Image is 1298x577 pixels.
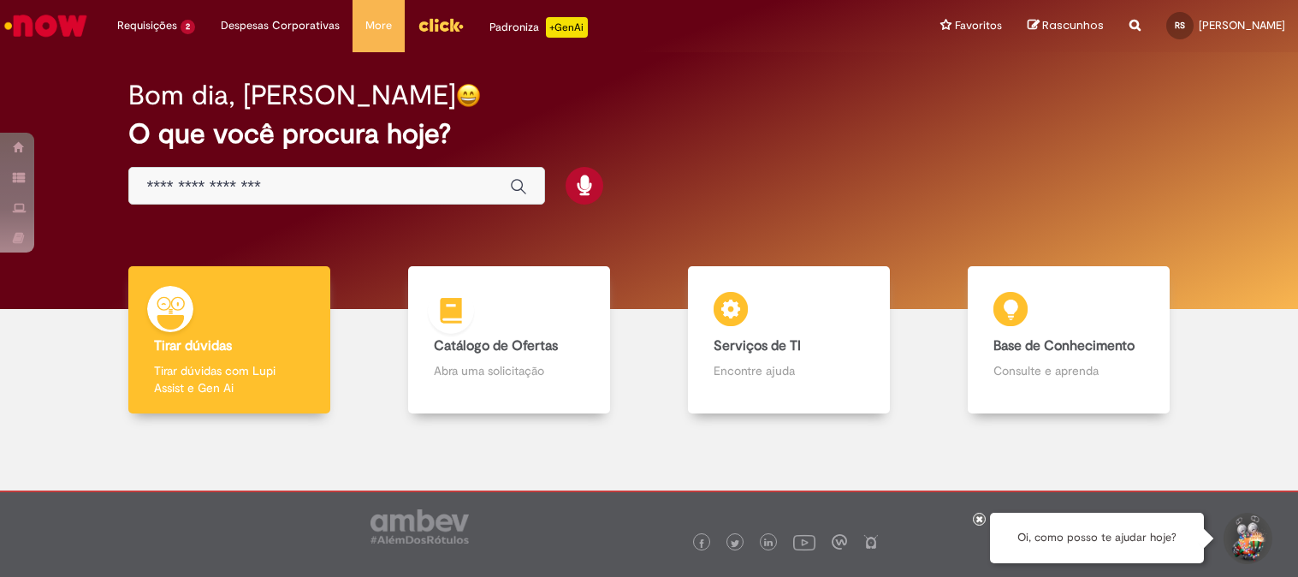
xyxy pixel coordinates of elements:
[714,337,801,354] b: Serviços de TI
[714,362,864,379] p: Encontre ajuda
[128,80,456,110] h2: Bom dia, [PERSON_NAME]
[1175,20,1185,31] span: RS
[221,17,340,34] span: Despesas Corporativas
[1199,18,1285,33] span: [PERSON_NAME]
[928,266,1208,414] a: Base de Conhecimento Consulte e aprenda
[365,17,392,34] span: More
[1221,513,1272,564] button: Iniciar Conversa de Suporte
[993,362,1144,379] p: Consulte e aprenda
[418,12,464,38] img: click_logo_yellow_360x200.png
[697,539,706,548] img: logo_footer_facebook.png
[370,266,649,414] a: Catálogo de Ofertas Abra uma solicitação
[793,531,815,553] img: logo_footer_youtube.png
[1042,17,1104,33] span: Rascunhos
[456,83,481,108] img: happy-face.png
[1028,18,1104,34] a: Rascunhos
[128,119,1169,149] h2: O que você procura hoje?
[546,17,588,38] p: +GenAi
[863,534,879,550] img: logo_footer_naosei.png
[2,9,90,43] img: ServiceNow
[181,20,195,34] span: 2
[955,17,1002,34] span: Favoritos
[489,17,588,38] div: Padroniza
[370,509,469,544] img: logo_footer_ambev_rotulo_gray.png
[731,539,739,548] img: logo_footer_twitter.png
[90,266,370,414] a: Tirar dúvidas Tirar dúvidas com Lupi Assist e Gen Ai
[117,17,177,34] span: Requisições
[154,337,232,354] b: Tirar dúvidas
[990,513,1204,563] div: Oi, como posso te ajudar hoje?
[764,538,773,549] img: logo_footer_linkedin.png
[434,337,558,354] b: Catálogo de Ofertas
[649,266,929,414] a: Serviços de TI Encontre ajuda
[832,534,847,550] img: logo_footer_workplace.png
[993,337,1135,354] b: Base de Conhecimento
[434,362,584,379] p: Abra uma solicitação
[154,362,305,396] p: Tirar dúvidas com Lupi Assist e Gen Ai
